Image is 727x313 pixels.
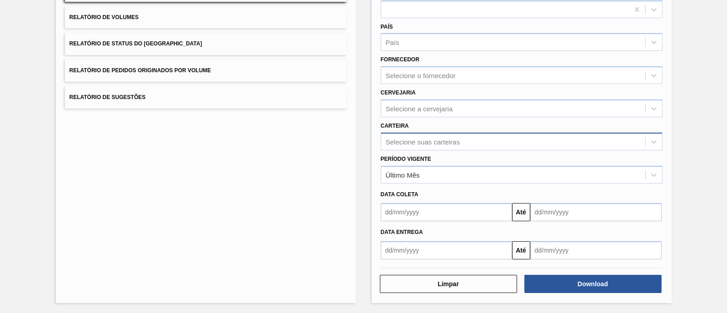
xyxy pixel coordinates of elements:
div: Selecione o fornecedor [386,72,456,79]
button: Limpar [380,275,517,293]
label: País [381,24,393,30]
button: Relatório de Status do [GEOGRAPHIC_DATA] [65,33,347,55]
label: Cervejaria [381,89,416,96]
input: dd/mm/yyyy [381,203,512,221]
div: Último Mês [386,171,420,179]
button: Relatório de Volumes [65,6,347,29]
button: Até [512,241,530,259]
span: Relatório de Volumes [70,14,139,20]
button: Relatório de Sugestões [65,86,347,109]
span: Relatório de Pedidos Originados por Volume [70,67,211,74]
div: País [386,39,399,46]
span: Data Entrega [381,229,423,235]
button: Até [512,203,530,221]
input: dd/mm/yyyy [530,203,662,221]
span: Relatório de Sugestões [70,94,146,100]
div: Selecione suas carteiras [386,138,460,145]
input: dd/mm/yyyy [530,241,662,259]
button: Relatório de Pedidos Originados por Volume [65,60,347,82]
span: Relatório de Status do [GEOGRAPHIC_DATA] [70,40,202,47]
label: Carteira [381,123,409,129]
label: Fornecedor [381,56,419,63]
span: Data coleta [381,191,418,198]
div: Selecione a cervejaria [386,104,453,112]
input: dd/mm/yyyy [381,241,512,259]
label: Período Vigente [381,156,431,162]
button: Download [524,275,662,293]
